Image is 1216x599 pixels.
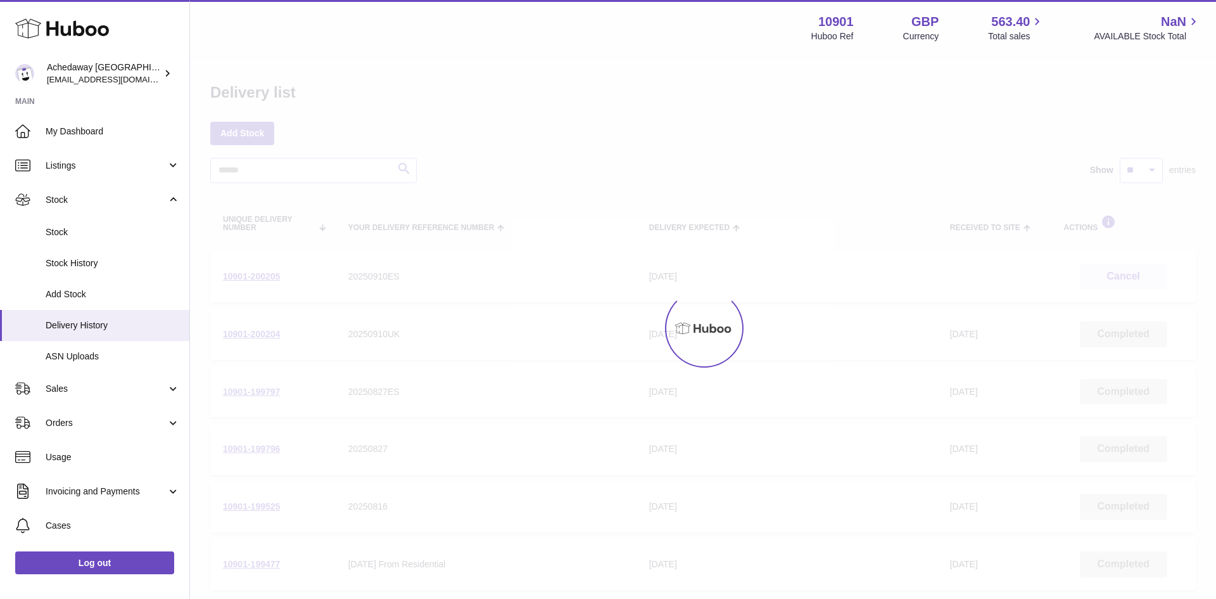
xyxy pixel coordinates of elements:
span: Cases [46,520,180,532]
span: ASN Uploads [46,351,180,363]
a: 563.40 Total sales [988,13,1044,42]
span: Stock History [46,257,180,269]
span: Sales [46,383,167,395]
span: Total sales [988,30,1044,42]
span: Invoicing and Payments [46,486,167,498]
strong: 10901 [818,13,854,30]
span: Orders [46,417,167,429]
div: Currency [903,30,939,42]
span: AVAILABLE Stock Total [1094,30,1201,42]
span: Usage [46,451,180,463]
span: [EMAIL_ADDRESS][DOMAIN_NAME] [47,74,186,84]
div: Huboo Ref [811,30,854,42]
strong: GBP [911,13,939,30]
span: My Dashboard [46,126,180,138]
span: Listings [46,160,167,172]
a: NaN AVAILABLE Stock Total [1094,13,1201,42]
span: Stock [46,194,167,206]
img: admin@newpb.co.uk [15,64,34,83]
span: NaN [1161,13,1186,30]
span: 563.40 [991,13,1030,30]
span: Delivery History [46,319,180,332]
span: Stock [46,226,180,238]
div: Achedaway [GEOGRAPHIC_DATA] [47,61,161,86]
a: Log out [15,551,174,574]
span: Add Stock [46,288,180,300]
